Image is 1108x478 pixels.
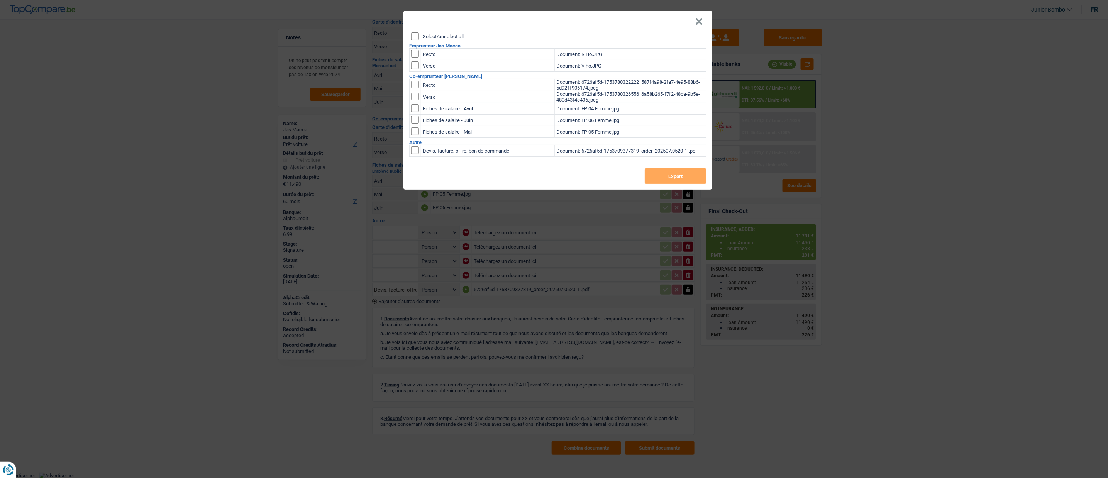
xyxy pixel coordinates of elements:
[555,145,706,157] td: Document: 6726af5d-1753709377319_order_202507.0520-1-.pdf
[421,145,555,157] td: Devis, facture, offre, bon de commande
[421,126,555,138] td: Fiches de salaire - Mai
[421,103,555,115] td: Fiches de salaire - Avril
[555,126,706,138] td: Document: FP 05 Femme.jpg
[555,79,706,91] td: Document: 6726af5d-1753780322222_587f4a98-2fa7-4e95-88b6-5d921f906174.jpeg
[409,43,706,48] h2: Emprunteur Jas Macca
[695,18,703,25] button: Close
[409,74,706,79] h2: Co-emprunteur [PERSON_NAME]
[421,49,555,60] td: Recto
[421,79,555,91] td: Recto
[423,34,464,39] label: Select/unselect all
[421,115,555,126] td: Fiches de salaire - Juin
[555,115,706,126] td: Document: FP 06 Femme.jpg
[645,168,706,184] button: Export
[555,49,706,60] td: Document: R Ho.JPG
[409,140,706,145] h2: Autre
[555,91,706,103] td: Document: 6726af5d-1753780326556_6a58b265-f7f2-48ca-9b5e-480d43f4c406.jpeg
[421,60,555,72] td: Verso
[555,60,706,72] td: Document: V ho.JPG
[555,103,706,115] td: Document: FP 04 Femme.jpg
[421,91,555,103] td: Verso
